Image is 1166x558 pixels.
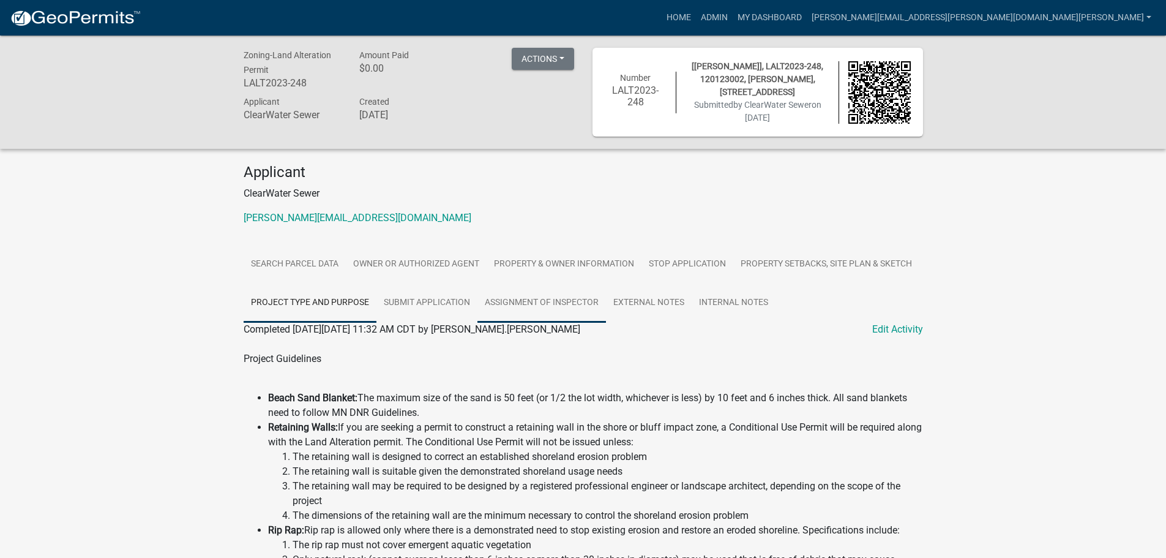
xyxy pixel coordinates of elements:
li: The retaining wall is designed to correct an established shoreland erosion problem [293,450,923,464]
p: ClearWater Sewer [244,186,923,201]
span: Created [359,97,389,107]
span: Number [620,73,651,83]
li: The retaining wall is suitable given the demonstrated shoreland usage needs [293,464,923,479]
span: by ClearWater Sewer [733,100,812,110]
img: QR code [848,61,911,124]
a: My Dashboard [733,6,807,29]
a: Owner or Authorized Agent [346,245,487,284]
b: Retaining Walls: [268,421,338,433]
a: Stop Application [641,245,733,284]
a: Project Type and Purpose [244,284,376,323]
a: Edit Activity [872,322,923,337]
li: The dimensions of the retaining wall are the minimum necessary to control the shoreland erosion p... [293,508,923,523]
h6: LALT2023-248 [244,77,342,89]
a: Submit Application [376,284,477,323]
span: Applicant [244,97,280,107]
a: Admin [696,6,733,29]
a: Property Setbacks, Site Plan & Sketch [733,245,919,284]
button: Actions [512,48,574,70]
li: The retaining wall may be required to be designed by a registered professional engineer or landsc... [293,479,923,508]
li: The rip rap must not cover emergent aquatic vegetation [293,538,923,552]
a: [PERSON_NAME][EMAIL_ADDRESS][PERSON_NAME][DOMAIN_NAME][PERSON_NAME] [807,6,1156,29]
b: Beach Sand Blanket: [268,392,357,404]
a: [PERSON_NAME][EMAIL_ADDRESS][DOMAIN_NAME] [244,212,471,224]
span: Zoning-Land Alteration Permit [244,50,331,75]
h4: Applicant [244,164,923,181]
span: Submitted on [DATE] [694,100,821,123]
li: The maximum size of the sand is 50 feet (or 1/2 the lot width, whichever is less) by 10 feet and ... [268,391,923,420]
h6: $0.00 [359,62,457,74]
h6: ClearWater Sewer [244,109,342,121]
span: Amount Paid [359,50,409,60]
a: Assignment of Inspector [477,284,606,323]
a: Search Parcel Data [244,245,346,284]
h6: LALT2023-248 [605,85,667,108]
div: Project Guidelines [244,352,923,366]
span: Completed [DATE][DATE] 11:32 AM CDT by [PERSON_NAME].[PERSON_NAME] [244,323,580,335]
a: Property & Owner Information [487,245,641,284]
span: [[PERSON_NAME]], LALT2023-248, 120123002, [PERSON_NAME], [STREET_ADDRESS] [692,61,823,97]
b: Rip Rap: [268,524,304,536]
h6: [DATE] [359,109,457,121]
a: External Notes [606,284,692,323]
a: Home [662,6,696,29]
a: Internal Notes [692,284,775,323]
li: If you are seeking a permit to construct a retaining wall in the shore or bluff impact zone, a Co... [268,420,923,523]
